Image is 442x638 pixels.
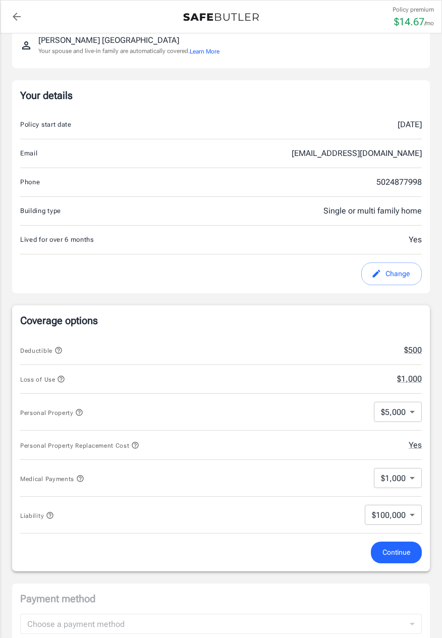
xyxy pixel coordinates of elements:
[292,147,422,159] div: [EMAIL_ADDRESS][DOMAIN_NAME]
[334,119,422,131] div: [DATE]
[20,373,65,385] button: Loss of Use
[393,5,434,14] p: Policy premium
[404,344,422,356] button: $500
[334,176,422,188] div: 5024877998
[20,347,63,354] span: Deductible
[397,373,422,385] button: $1,000
[409,439,422,451] button: Yes
[20,439,139,451] button: Personal Property Replacement Cost
[183,13,259,21] img: Back to quotes
[20,120,334,130] p: Policy start date
[394,16,424,28] span: $ 14.67
[20,475,84,483] span: Medical Payments
[20,509,54,521] button: Liability
[20,148,292,158] p: Email
[20,472,84,485] button: Medical Payments
[7,7,27,27] a: back to quotes
[371,542,422,563] button: Continue
[20,376,65,383] span: Loss of Use
[20,512,54,519] span: Liability
[38,34,179,46] p: [PERSON_NAME] [GEOGRAPHIC_DATA]
[374,402,422,422] div: $5,000
[20,235,334,245] p: Lived for over 6 months
[190,47,219,56] button: Learn More
[20,206,323,216] p: Building type
[20,344,63,356] button: Deductible
[424,19,434,28] p: /mo
[365,505,422,525] div: $100,000
[323,205,422,217] div: Single or multi family home
[374,468,422,488] div: $1,000
[20,313,422,328] p: Coverage options
[334,234,422,246] div: Yes
[20,88,422,102] p: Your details
[20,406,83,418] button: Personal Property
[38,46,219,56] p: Your spouse and live-in family are automatically covered.
[20,442,139,449] span: Personal Property Replacement Cost
[20,39,32,51] svg: Insured person
[382,546,410,559] span: Continue
[20,409,83,416] span: Personal Property
[20,177,334,187] p: Phone
[361,262,422,285] button: edit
